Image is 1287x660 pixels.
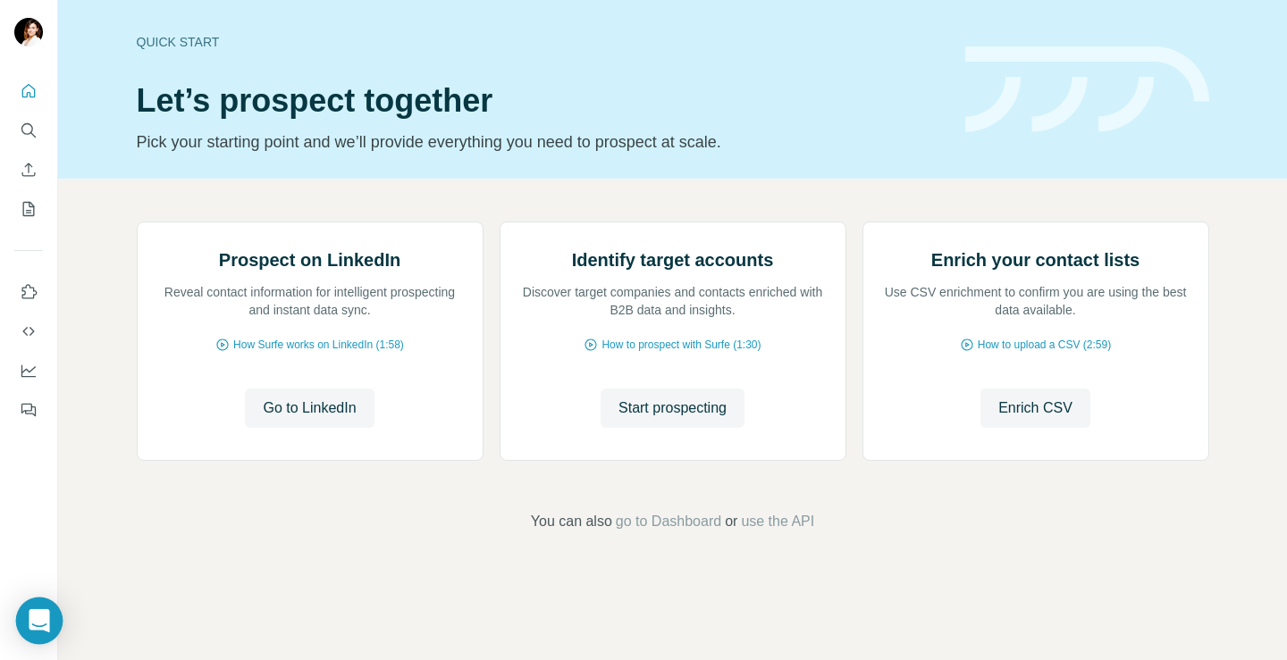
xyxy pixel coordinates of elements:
h2: Identify target accounts [572,247,774,272]
p: Use CSV enrichment to confirm you are using the best data available. [881,283,1190,319]
button: Dashboard [14,355,43,387]
span: How to prospect with Surfe (1:30) [601,337,761,353]
button: Feedback [14,394,43,426]
button: Search [14,114,43,146]
span: How to upload a CSV (2:59) [978,337,1111,353]
span: How Surfe works on LinkedIn (1:58) [233,337,404,353]
button: Go to LinkedIn [245,388,374,428]
div: Quick start [137,33,944,51]
button: Enrich CSV [980,388,1090,428]
button: Use Surfe on LinkedIn [14,276,43,308]
button: use the API [741,511,814,532]
p: Reveal contact information for intelligent prospecting and instant data sync. [156,283,465,319]
button: go to Dashboard [616,511,721,532]
span: Start prospecting [618,397,727,419]
button: Use Surfe API [14,315,43,347]
button: Start prospecting [601,388,744,428]
p: Pick your starting point and we’ll provide everything you need to prospect at scale. [137,129,944,155]
button: Enrich CSV [14,154,43,186]
div: Open Intercom Messenger [16,597,63,645]
h1: Let’s prospect together [137,83,944,119]
span: Go to LinkedIn [263,397,356,419]
span: You can also [531,511,612,532]
h2: Prospect on LinkedIn [219,247,400,272]
button: My lists [14,193,43,225]
button: Quick start [14,75,43,107]
p: Discover target companies and contacts enriched with B2B data and insights. [518,283,828,319]
img: Avatar [14,18,43,46]
img: banner [965,46,1209,133]
h2: Enrich your contact lists [931,247,1140,272]
span: Enrich CSV [998,397,1072,419]
span: or [725,511,737,532]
